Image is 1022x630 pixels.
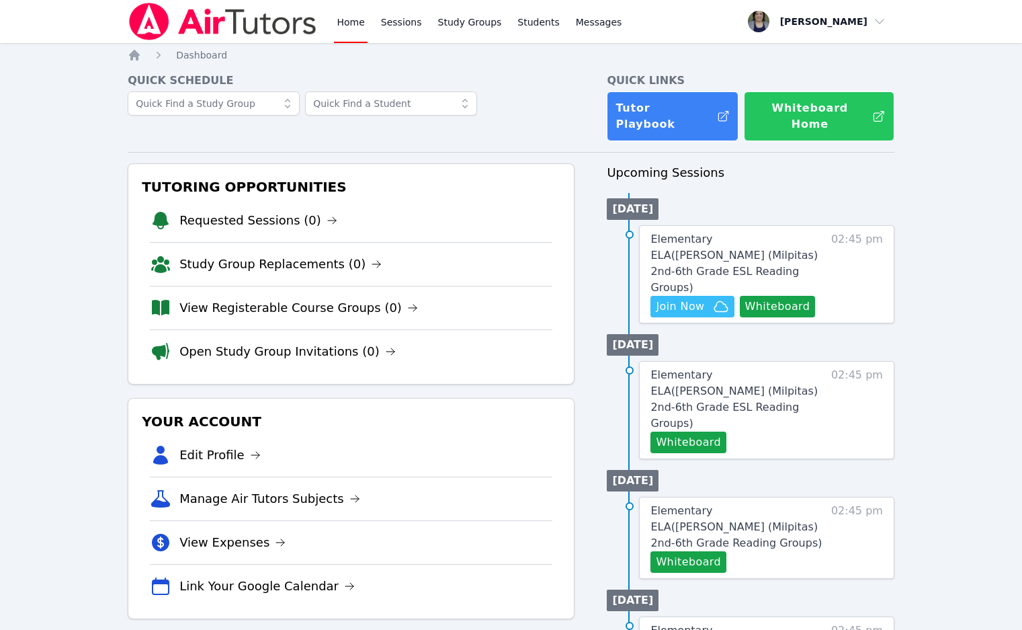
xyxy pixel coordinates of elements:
[179,577,355,596] a: Link Your Google Calendar
[650,504,822,549] span: Elementary ELA ( [PERSON_NAME] (Milpitas) 2nd-6th Grade Reading Groups )
[831,503,883,573] span: 02:45 pm
[176,50,227,61] span: Dashboard
[128,3,318,40] img: Air Tutors
[305,91,477,116] input: Quick Find a Student
[744,91,894,141] button: Whiteboard Home
[139,409,563,434] h3: Your Account
[650,367,824,432] a: Elementary ELA([PERSON_NAME] (Milpitas) 2nd-6th Grade ESL Reading Groups)
[576,15,622,29] span: Messages
[831,367,883,453] span: 02:45 pm
[650,233,818,294] span: Elementary ELA ( [PERSON_NAME] (Milpitas) 2nd-6th Grade ESL Reading Groups )
[179,299,418,317] a: View Registerable Course Groups (0)
[179,342,396,361] a: Open Study Group Invitations (0)
[607,91,738,141] a: Tutor Playbook
[607,73,894,89] h4: Quick Links
[176,48,227,62] a: Dashboard
[650,368,818,430] span: Elementary ELA ( [PERSON_NAME] (Milpitas) 2nd-6th Grade ESL Reading Groups )
[650,296,734,317] button: Join Now
[179,489,360,508] a: Manage Air Tutors Subjects
[831,231,883,317] span: 02:45 pm
[607,198,658,220] li: [DATE]
[650,551,726,573] button: Whiteboard
[740,296,816,317] button: Whiteboard
[179,533,286,552] a: View Expenses
[650,432,726,453] button: Whiteboard
[179,255,382,274] a: Study Group Replacements (0)
[179,446,261,465] a: Edit Profile
[139,175,563,199] h3: Tutoring Opportunities
[650,503,824,551] a: Elementary ELA([PERSON_NAME] (Milpitas) 2nd-6th Grade Reading Groups)
[650,231,824,296] a: Elementary ELA([PERSON_NAME] (Milpitas) 2nd-6th Grade ESL Reading Groups)
[179,211,337,230] a: Requested Sessions (0)
[128,91,300,116] input: Quick Find a Study Group
[607,163,894,182] h3: Upcoming Sessions
[607,334,658,356] li: [DATE]
[128,73,574,89] h4: Quick Schedule
[607,590,658,611] li: [DATE]
[656,299,704,315] span: Join Now
[128,48,894,62] nav: Breadcrumb
[607,470,658,491] li: [DATE]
